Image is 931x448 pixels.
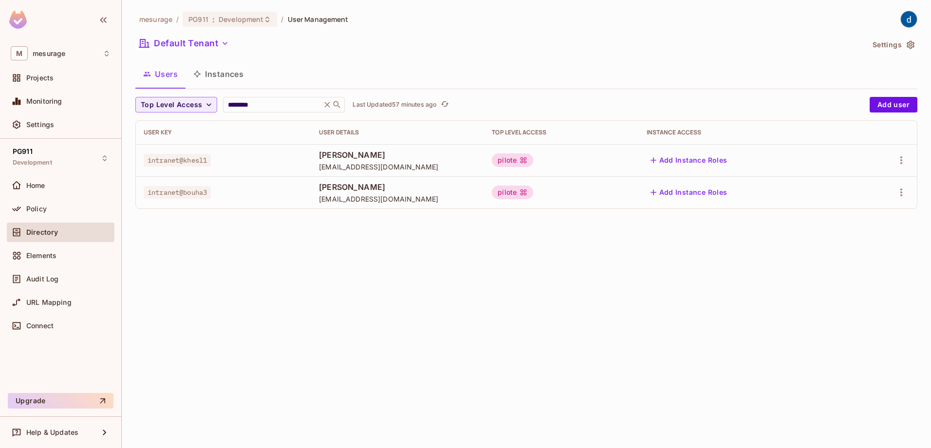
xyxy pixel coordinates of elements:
[26,228,58,236] span: Directory
[647,129,843,136] div: Instance Access
[186,62,251,86] button: Instances
[26,429,78,436] span: Help & Updates
[26,121,54,129] span: Settings
[13,159,52,167] span: Development
[135,97,217,112] button: Top Level Access
[135,62,186,86] button: Users
[135,36,233,51] button: Default Tenant
[26,97,62,105] span: Monitoring
[319,194,476,204] span: [EMAIL_ADDRESS][DOMAIN_NAME]
[26,182,45,189] span: Home
[869,37,917,53] button: Settings
[26,275,58,283] span: Audit Log
[13,148,33,155] span: PG911
[26,299,72,306] span: URL Mapping
[870,97,917,112] button: Add user
[437,99,450,111] span: Click to refresh data
[144,154,211,167] span: intranet@khesl1
[492,129,631,136] div: Top Level Access
[212,16,215,23] span: :
[319,182,476,192] span: [PERSON_NAME]
[9,11,27,29] img: SReyMgAAAABJRU5ErkJggg==
[281,15,283,24] li: /
[11,46,28,60] span: M
[319,129,476,136] div: User Details
[144,186,211,199] span: intranet@bouha3
[901,11,917,27] img: dev 911gcl
[219,15,263,24] span: Development
[319,162,476,171] span: [EMAIL_ADDRESS][DOMAIN_NAME]
[353,101,437,109] p: Last Updated 57 minutes ago
[139,15,172,24] span: the active workspace
[492,186,533,199] div: pilote
[188,15,208,24] span: PG911
[33,50,65,57] span: Workspace: mesurage
[26,322,54,330] span: Connect
[176,15,179,24] li: /
[8,393,113,409] button: Upgrade
[26,252,56,260] span: Elements
[144,129,303,136] div: User Key
[647,185,731,200] button: Add Instance Roles
[288,15,349,24] span: User Management
[439,99,450,111] button: refresh
[26,205,47,213] span: Policy
[141,99,202,111] span: Top Level Access
[319,149,476,160] span: [PERSON_NAME]
[26,74,54,82] span: Projects
[441,100,449,110] span: refresh
[647,152,731,168] button: Add Instance Roles
[492,153,533,167] div: pilote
